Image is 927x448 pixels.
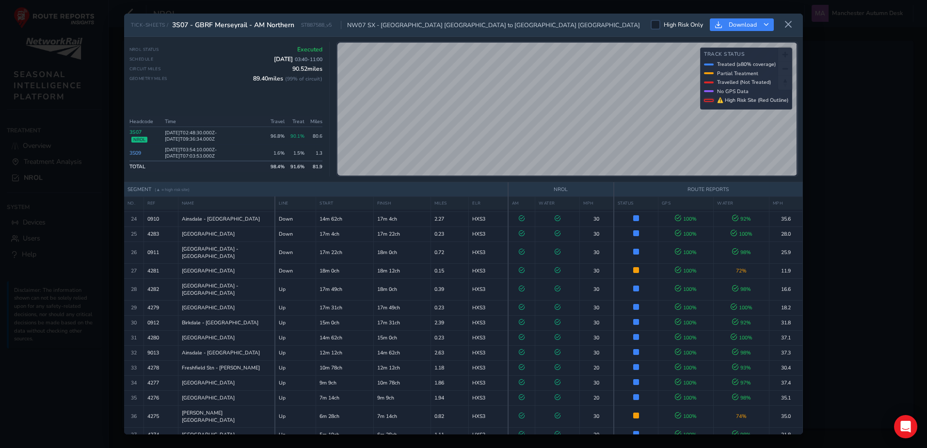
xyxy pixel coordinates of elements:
[268,145,288,161] td: 1.6 %
[275,196,316,209] th: LINE
[373,345,431,360] td: 14m 62ch
[144,375,178,390] td: 4277
[275,345,316,360] td: Up
[316,375,373,390] td: 9m 9ch
[717,79,771,86] span: Travelled (Not Treated)
[580,345,614,360] td: 30
[675,394,697,401] span: 100 %
[469,315,508,330] td: HXS3
[275,315,316,330] td: Up
[580,263,614,278] td: 30
[275,263,316,278] td: Down
[131,286,137,293] span: 28
[431,315,469,330] td: 2.39
[307,145,322,161] td: 1.3
[769,211,802,226] td: 35.6
[769,300,802,315] td: 18.2
[316,345,373,360] td: 12m 12ch
[704,51,788,58] h4: Track Status
[614,182,803,197] th: ROUTE REPORTS
[431,278,469,300] td: 0.39
[275,390,316,405] td: Up
[144,196,178,209] th: REF
[580,278,614,300] td: 30
[580,300,614,315] td: 30
[182,349,260,356] span: Ainsdale - [GEOGRAPHIC_DATA]
[732,319,751,326] span: 92 %
[580,375,614,390] td: 30
[131,319,137,326] span: 30
[614,196,658,209] th: STATUS
[431,390,469,405] td: 1.94
[288,127,307,145] td: 90.1%
[469,405,508,427] td: HXS3
[508,196,535,209] th: AM
[469,375,508,390] td: HXS3
[717,88,749,95] span: No GPS Data
[580,226,614,241] td: 30
[714,196,769,209] th: WATER
[469,390,508,405] td: HXS3
[162,145,268,161] td: [DATE]T03:54:10.000Z - [DATE]T07:03:53.000Z
[469,263,508,278] td: HXS3
[178,196,275,209] th: NAME
[316,278,373,300] td: 17m 49ch
[131,267,137,274] span: 27
[580,196,614,209] th: MPH
[736,267,747,274] span: 72 %
[316,360,373,375] td: 10m 78ch
[675,304,697,311] span: 100 %
[675,319,697,326] span: 100 %
[144,241,178,263] td: 0911
[182,215,260,223] span: Ainsdale - [GEOGRAPHIC_DATA]
[373,375,431,390] td: 10m 78ch
[131,364,137,371] span: 33
[373,315,431,330] td: 17m 31ch
[373,405,431,427] td: 7m 14ch
[144,278,178,300] td: 4282
[769,330,802,345] td: 37.1
[731,230,752,238] span: 100 %
[131,394,137,401] span: 35
[131,215,137,223] span: 24
[373,241,431,263] td: 18m 0ch
[307,127,322,145] td: 80.6
[675,215,697,223] span: 100 %
[274,55,322,63] span: [DATE]
[675,286,697,293] span: 100 %
[124,182,508,197] th: SEGMENT
[675,230,697,238] span: 100 %
[144,405,178,427] td: 4275
[144,263,178,278] td: 4281
[373,211,431,226] td: 17m 4ch
[731,304,752,311] span: 100 %
[182,379,235,386] span: [GEOGRAPHIC_DATA]
[736,413,747,420] span: 74 %
[731,334,752,341] span: 100 %
[373,263,431,278] td: 18m 12ch
[275,226,316,241] td: Down
[316,263,373,278] td: 18m 0ch
[131,304,137,311] span: 29
[580,330,614,345] td: 30
[373,226,431,241] td: 17m 22ch
[144,390,178,405] td: 4276
[732,286,751,293] span: 98 %
[182,409,272,424] span: [PERSON_NAME][GEOGRAPHIC_DATA]
[580,390,614,405] td: 20
[675,379,697,386] span: 100 %
[268,161,288,172] td: 98.4 %
[469,241,508,263] td: HXS3
[182,282,272,297] span: [GEOGRAPHIC_DATA] - [GEOGRAPHIC_DATA]
[535,196,580,209] th: WATER
[316,315,373,330] td: 15m 0ch
[431,405,469,427] td: 0.82
[129,116,162,127] th: Headcode
[307,116,322,127] th: Miles
[732,249,751,256] span: 98 %
[580,405,614,427] td: 30
[769,226,802,241] td: 28.0
[162,116,268,127] th: Time
[469,211,508,226] td: HXS3
[732,379,751,386] span: 97 %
